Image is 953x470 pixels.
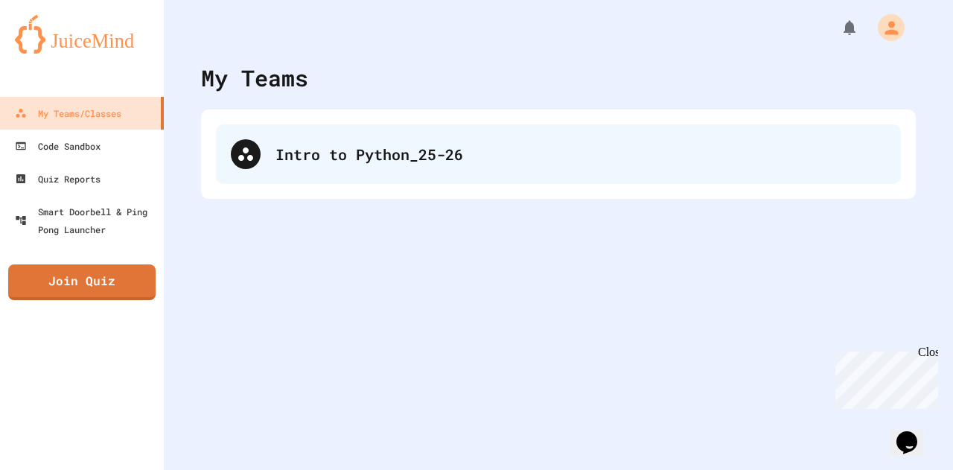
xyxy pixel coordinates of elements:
[15,137,101,155] div: Code Sandbox
[829,346,938,409] iframe: chat widget
[890,410,938,455] iframe: chat widget
[15,170,101,188] div: Quiz Reports
[15,203,158,238] div: Smart Doorbell & Ping Pong Launcher
[275,143,886,165] div: Intro to Python_25-26
[8,264,156,300] a: Join Quiz
[201,61,308,95] div: My Teams
[15,104,121,122] div: My Teams/Classes
[862,10,908,45] div: My Account
[813,15,862,40] div: My Notifications
[15,15,149,54] img: logo-orange.svg
[216,124,901,184] div: Intro to Python_25-26
[6,6,103,95] div: Chat with us now!Close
